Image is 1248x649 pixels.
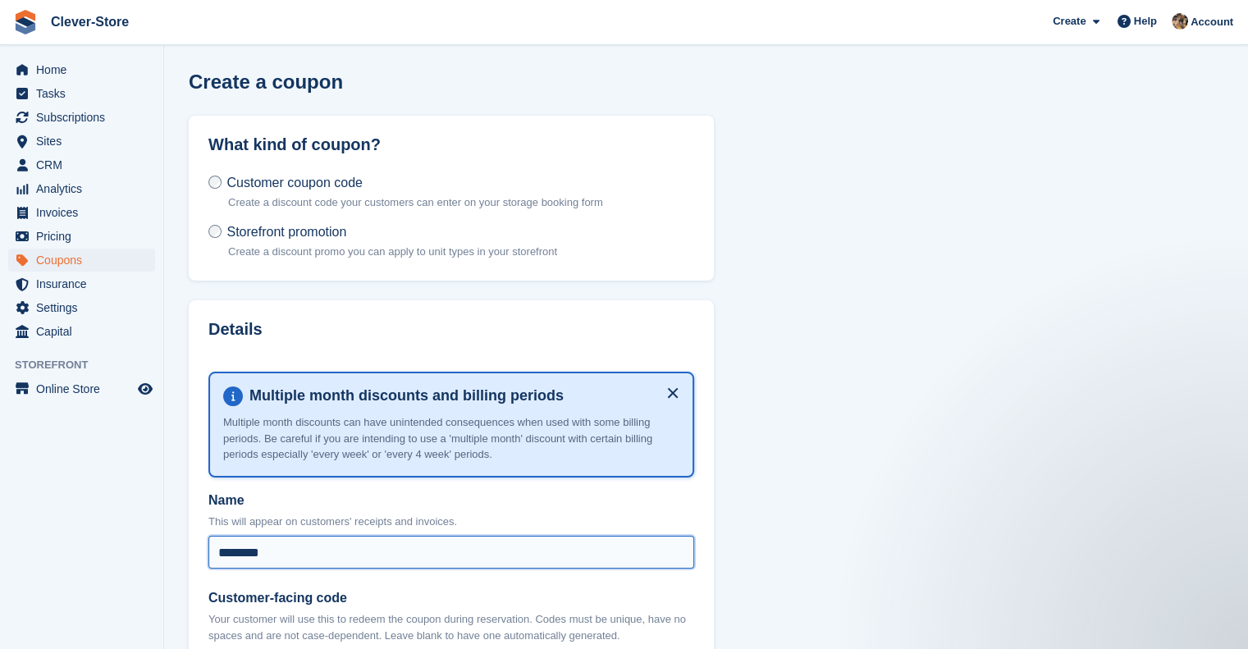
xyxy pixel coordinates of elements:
[36,377,135,400] span: Online Store
[36,177,135,200] span: Analytics
[208,320,694,339] h2: Details
[13,10,38,34] img: stora-icon-8386f47178a22dfd0bd8f6a31ec36ba5ce8667c1dd55bd0f319d3a0aa187defe.svg
[8,377,155,400] a: menu
[8,225,155,248] a: menu
[228,244,557,260] p: Create a discount promo you can apply to unit types in your storefront
[8,272,155,295] a: menu
[36,225,135,248] span: Pricing
[226,176,362,190] span: Customer coupon code
[36,272,135,295] span: Insurance
[8,82,155,105] a: menu
[8,153,155,176] a: menu
[228,194,603,211] p: Create a discount code your customers can enter on your storage booking form
[36,320,135,343] span: Capital
[8,201,155,224] a: menu
[8,58,155,81] a: menu
[1172,13,1188,30] img: Andy Mackinnon
[208,176,222,189] input: Customer coupon code Create a discount code your customers can enter on your storage booking form
[8,320,155,343] a: menu
[36,58,135,81] span: Home
[36,296,135,319] span: Settings
[208,611,694,643] p: Your customer will use this to redeem the coupon during reservation. Codes must be unique, have n...
[8,130,155,153] a: menu
[226,225,346,239] span: Storefront promotion
[1134,13,1157,30] span: Help
[36,201,135,224] span: Invoices
[189,71,343,93] h1: Create a coupon
[15,357,163,373] span: Storefront
[36,153,135,176] span: CRM
[243,386,679,405] h4: Multiple month discounts and billing periods
[44,8,135,35] a: Clever-Store
[1191,14,1233,30] span: Account
[8,177,155,200] a: menu
[36,106,135,129] span: Subscriptions
[8,296,155,319] a: menu
[8,106,155,129] a: menu
[223,414,679,463] p: Multiple month discounts can have unintended consequences when used with some billing periods. Be...
[8,249,155,272] a: menu
[208,588,694,608] label: Customer-facing code
[1053,13,1086,30] span: Create
[208,514,694,530] p: This will appear on customers' receipts and invoices.
[208,225,222,238] input: Storefront promotion Create a discount promo you can apply to unit types in your storefront
[36,82,135,105] span: Tasks
[208,491,694,510] label: Name
[135,379,155,399] a: Preview store
[208,135,694,154] h2: What kind of coupon?
[36,130,135,153] span: Sites
[36,249,135,272] span: Coupons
